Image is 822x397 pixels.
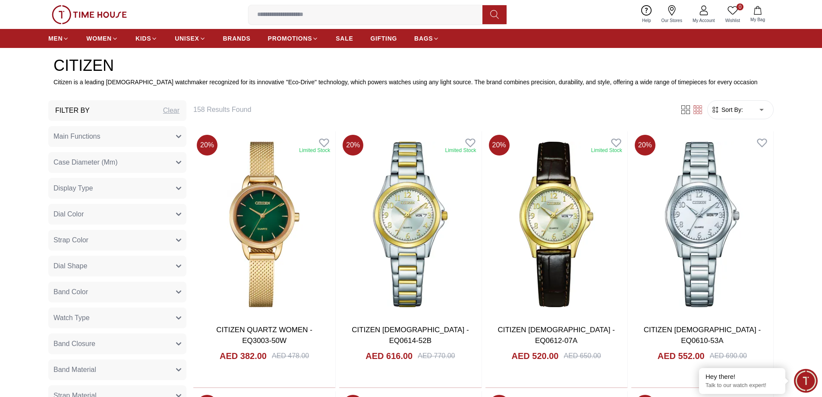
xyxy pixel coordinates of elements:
[339,131,481,317] img: CITIZEN Ladies - EQ0614-52B
[720,105,743,114] span: Sort By:
[656,3,687,25] a: Our Stores
[223,31,251,46] a: BRANDS
[414,31,439,46] a: BAGS
[591,147,622,154] div: Limited Stock
[175,34,199,43] span: UNISEX
[48,230,186,251] button: Strap Color
[54,131,101,142] span: Main Functions
[705,382,779,389] p: Talk to our watch expert!
[705,372,779,381] div: Hey there!
[54,339,95,349] span: Band Closure
[489,135,510,156] span: 20 %
[637,3,656,25] a: Help
[658,350,705,362] h4: AED 552.00
[272,351,309,361] div: AED 478.00
[268,31,319,46] a: PROMOTIONS
[54,183,93,194] span: Display Type
[193,105,669,115] h6: 158 Results Found
[54,287,88,297] span: Band Color
[711,105,743,114] button: Sort By:
[54,365,96,375] span: Band Material
[635,135,655,156] span: 20 %
[343,135,363,156] span: 20 %
[658,17,686,24] span: Our Stores
[48,282,186,302] button: Band Color
[644,326,761,345] a: CITIZEN [DEMOGRAPHIC_DATA] - EQ0610-53A
[54,57,768,74] h2: CITIZEN
[414,34,433,43] span: BAGS
[54,261,87,271] span: Dial Shape
[498,326,614,345] a: CITIZEN [DEMOGRAPHIC_DATA] - EQ0612-07A
[370,34,397,43] span: GIFTING
[163,105,180,116] div: Clear
[639,17,655,24] span: Help
[54,209,84,219] span: Dial Color
[48,308,186,328] button: Watch Type
[55,105,90,116] h3: Filter By
[336,31,353,46] a: SALE
[48,359,186,380] button: Band Material
[48,256,186,276] button: Dial Shape
[54,157,117,168] span: Case Diameter (Mm)
[86,34,112,43] span: WOMEN
[48,126,186,147] button: Main Functions
[52,5,127,24] img: ...
[418,351,455,361] div: AED 770.00
[268,34,312,43] span: PROMOTIONS
[720,3,745,25] a: 0Wishlist
[48,31,69,46] a: MEN
[710,351,747,361] div: AED 690.00
[737,3,743,10] span: 0
[512,350,559,362] h4: AED 520.00
[54,78,768,86] p: Citizen is a leading [DEMOGRAPHIC_DATA] watchmaker recognized for its innovative "Eco-Drive" tech...
[370,31,397,46] a: GIFTING
[220,350,267,362] h4: AED 382.00
[745,4,770,25] button: My Bag
[197,135,217,156] span: 20 %
[794,369,818,393] div: Chat Widget
[485,131,627,317] img: CITIZEN Ladies - EQ0612-07A
[48,34,63,43] span: MEN
[722,17,743,24] span: Wishlist
[48,204,186,225] button: Dial Color
[86,31,118,46] a: WOMEN
[689,17,718,24] span: My Account
[352,326,469,345] a: CITIZEN [DEMOGRAPHIC_DATA] - EQ0614-52B
[564,351,601,361] div: AED 650.00
[48,333,186,354] button: Band Closure
[54,235,88,245] span: Strap Color
[299,147,330,154] div: Limited Stock
[631,131,773,317] img: CITIZEN Ladies - EQ0610-53A
[48,152,186,173] button: Case Diameter (Mm)
[48,178,186,199] button: Display Type
[135,34,151,43] span: KIDS
[365,350,413,362] h4: AED 616.00
[193,131,335,317] img: CITIZEN QUARTZ WOMEN - EQ3003-50W
[223,34,251,43] span: BRANDS
[135,31,157,46] a: KIDS
[216,326,312,345] a: CITIZEN QUARTZ WOMEN - EQ3003-50W
[175,31,205,46] a: UNISEX
[54,313,90,323] span: Watch Type
[747,16,768,23] span: My Bag
[445,147,476,154] div: Limited Stock
[336,34,353,43] span: SALE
